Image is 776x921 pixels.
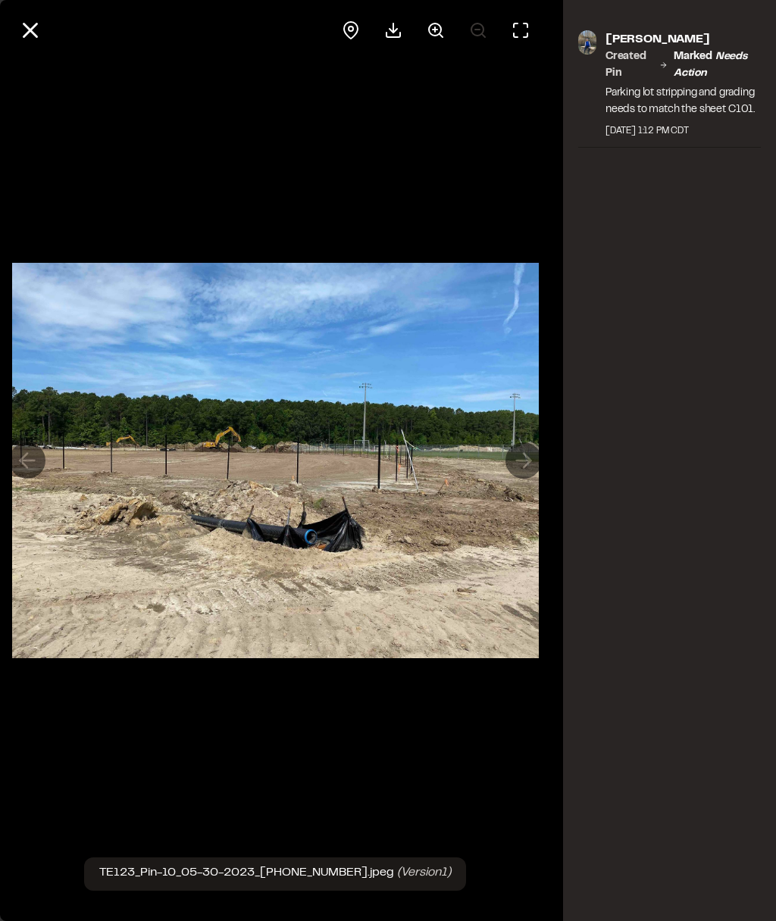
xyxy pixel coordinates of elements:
p: Created Pin [605,48,653,82]
img: photo [578,30,596,55]
button: Zoom in [418,12,454,48]
div: [DATE] 1:12 PM CDT [605,124,761,138]
em: needs action [674,52,747,78]
button: Toggle Fullscreen [502,12,539,48]
div: View pin on map [333,12,369,48]
p: [PERSON_NAME] [605,30,761,48]
p: Marked [674,48,761,82]
p: Parking lot stripping and grading needs to match the sheet C101. [605,85,761,118]
img: file [12,248,539,673]
button: Close modal [12,12,48,48]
